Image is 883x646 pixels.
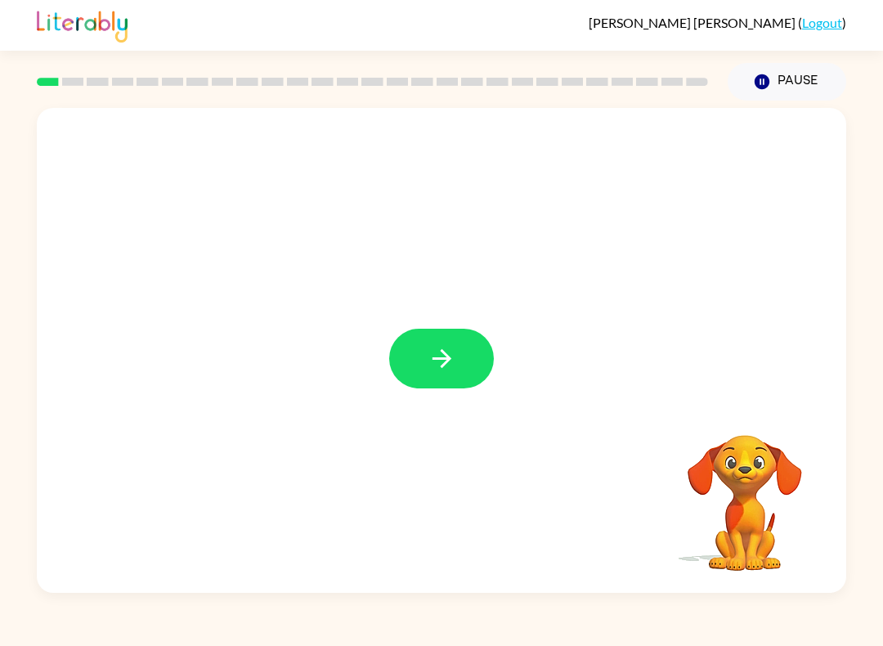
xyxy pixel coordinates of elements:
[728,63,846,101] button: Pause
[802,15,842,30] a: Logout
[37,7,128,43] img: Literably
[589,15,798,30] span: [PERSON_NAME] [PERSON_NAME]
[663,410,827,573] video: Your browser must support playing .mp4 files to use Literably. Please try using another browser.
[589,15,846,30] div: ( )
